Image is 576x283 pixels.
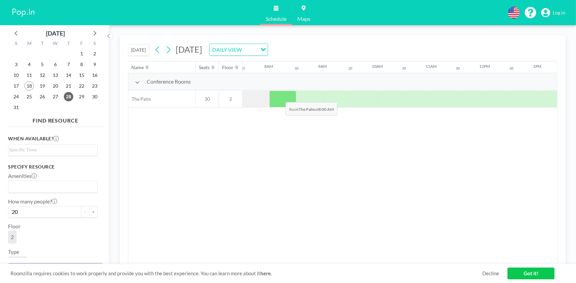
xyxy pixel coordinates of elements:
span: Maps [297,16,310,21]
span: Wednesday, August 27, 2025 [51,92,60,101]
span: Tuesday, August 19, 2025 [38,81,47,91]
span: [DATE] [176,44,202,54]
div: T [36,40,49,48]
a: Log in [541,8,565,17]
div: S [88,40,101,48]
span: Schedule [266,16,286,21]
span: Monday, August 11, 2025 [25,70,34,80]
div: Seats [199,64,210,70]
div: Search for option [8,145,97,155]
span: Saturday, August 16, 2025 [90,70,99,80]
span: Saturday, August 9, 2025 [90,60,99,69]
span: Tuesday, August 26, 2025 [38,92,47,101]
div: 30 [456,66,460,70]
div: 30 [241,66,245,70]
button: [DATE] [128,44,149,56]
div: 9AM [318,64,327,69]
div: M [23,40,36,48]
div: 1PM [533,64,541,69]
button: + [89,206,97,218]
label: How many people? [8,198,57,205]
span: Sunday, August 10, 2025 [11,70,21,80]
div: 30 [348,66,352,70]
h4: FIND RESOURCE [8,114,103,124]
span: Friday, August 8, 2025 [77,60,86,69]
span: Friday, August 15, 2025 [77,70,86,80]
div: 30 [402,66,406,70]
span: Log in [553,10,565,16]
input: Search for option [9,146,93,153]
input: Search for option [244,45,257,54]
span: Sunday, August 17, 2025 [11,81,21,91]
div: 30 [295,66,299,70]
span: DAILY VIEW [211,45,243,54]
span: Monday, August 25, 2025 [25,92,34,101]
span: Sunday, August 31, 2025 [11,103,21,112]
label: Type [8,248,19,255]
span: Friday, August 22, 2025 [77,81,86,91]
label: Floor [8,223,20,230]
span: Conference Rooms [147,78,191,85]
div: W [49,40,62,48]
span: Tuesday, August 5, 2025 [38,60,47,69]
span: Tuesday, August 12, 2025 [38,70,47,80]
span: Wednesday, August 13, 2025 [51,70,60,80]
div: F [75,40,88,48]
h3: Specify resource [8,164,97,170]
span: Wednesday, August 6, 2025 [51,60,60,69]
div: 10AM [372,64,383,69]
span: 2 [219,96,242,102]
span: Saturday, August 30, 2025 [90,92,99,101]
span: 2 [11,234,14,240]
span: Thursday, August 28, 2025 [64,92,73,101]
div: 11AM [426,64,437,69]
span: Sunday, August 3, 2025 [11,60,21,69]
a: Got it! [507,268,555,279]
a: here. [260,270,272,276]
button: Clear all filters [8,263,103,275]
span: Friday, August 29, 2025 [77,92,86,101]
span: Monday, August 4, 2025 [25,60,34,69]
button: - [81,206,89,218]
div: T [62,40,75,48]
div: Search for option [210,44,268,55]
label: Amenities [8,173,37,179]
span: Thursday, August 14, 2025 [64,70,73,80]
b: 8:00 AM [318,107,334,112]
b: The Palm [299,107,315,112]
span: Sunday, August 24, 2025 [11,92,21,101]
span: Monday, August 18, 2025 [25,81,34,91]
div: [DATE] [46,29,65,38]
img: organization-logo [11,6,36,19]
div: 12PM [479,64,490,69]
span: Wednesday, August 20, 2025 [51,81,60,91]
span: Saturday, August 23, 2025 [90,81,99,91]
span: Saturday, August 2, 2025 [90,49,99,58]
span: Thursday, August 7, 2025 [64,60,73,69]
div: 30 [509,66,514,70]
span: Friday, August 1, 2025 [77,49,86,58]
span: Roomzilla requires cookies to work properly and provide you with the best experience. You can lea... [10,270,482,277]
div: 8AM [264,64,273,69]
div: Name [132,64,144,70]
div: Floor [222,64,234,70]
input: Search for option [9,182,93,191]
a: Decline [482,270,499,277]
span: Thursday, August 21, 2025 [64,81,73,91]
span: 30 [196,96,219,102]
span: The Palm [128,96,151,102]
div: S [10,40,23,48]
span: Book at [285,102,338,115]
div: Search for option [8,181,97,192]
